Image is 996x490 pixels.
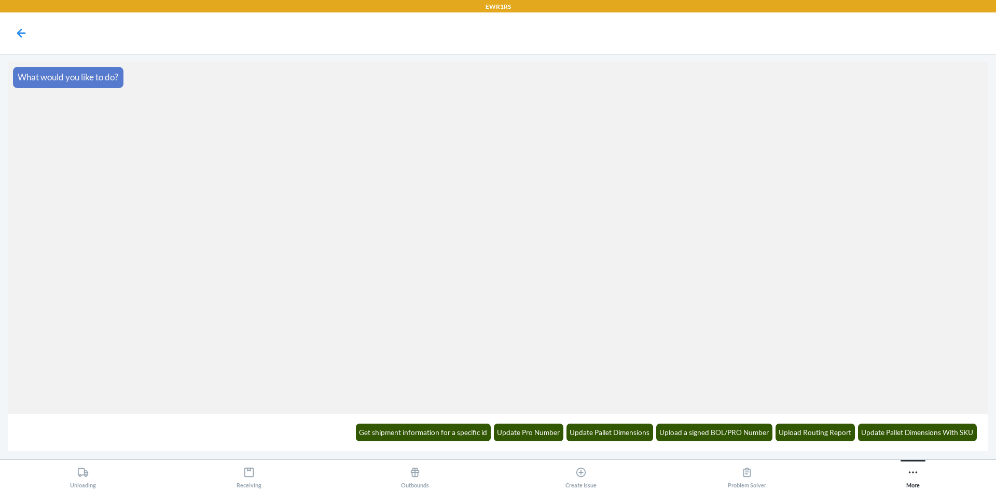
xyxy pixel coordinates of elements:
[237,463,261,488] div: Receiving
[332,460,498,488] button: Outbounds
[776,424,855,441] button: Upload Routing Report
[494,424,564,441] button: Update Pro Number
[498,460,664,488] button: Create Issue
[566,424,654,441] button: Update Pallet Dimensions
[18,71,118,84] p: What would you like to do?
[565,463,597,488] div: Create Issue
[728,463,766,488] div: Problem Solver
[70,463,96,488] div: Unloading
[656,424,773,441] button: Upload a signed BOL/PRO Number
[664,460,830,488] button: Problem Solver
[858,424,977,441] button: Update Pallet Dimensions With SKU
[486,2,511,11] p: EWR1RS
[356,424,491,441] button: Get shipment information for a specific id
[401,463,429,488] div: Outbounds
[830,460,996,488] button: More
[906,463,920,488] div: More
[166,460,332,488] button: Receiving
